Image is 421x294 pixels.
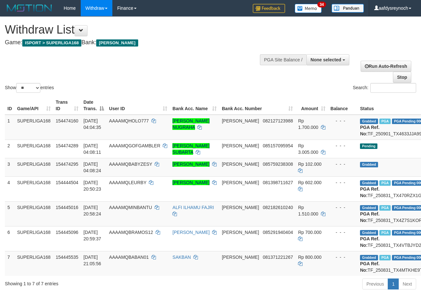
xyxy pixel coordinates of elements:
span: Rp 1.700.000 [298,118,318,130]
label: Show entries [5,83,54,93]
span: AAAAMQGOFGAMBLER [109,143,160,148]
th: Date Trans.: activate to sort column descending [81,96,107,115]
span: 154445016 [56,205,78,210]
th: ID [5,96,15,115]
td: 4 [5,176,15,201]
td: SUPERLIGA168 [15,226,53,251]
img: panduan.png [332,4,364,13]
span: [PERSON_NAME] [222,230,259,235]
th: User ID: activate to sort column ascending [107,96,170,115]
span: Copy 085759238308 to clipboard [263,162,293,167]
span: [PERSON_NAME] [222,162,259,167]
th: Game/API: activate to sort column ascending [15,96,53,115]
a: [PERSON_NAME] [172,180,210,185]
td: 7 [5,251,15,276]
b: PGA Ref. No: [360,236,379,248]
span: [PERSON_NAME] [222,255,259,260]
div: PGA Site Balance / [260,54,306,65]
span: Copy 082127123988 to clipboard [263,118,293,123]
span: 34 [317,2,326,7]
a: [PERSON_NAME] [172,162,210,167]
span: [PERSON_NAME] [96,39,138,47]
div: - - - [331,118,355,124]
td: SUPERLIGA168 [15,140,53,158]
b: PGA Ref. No: [360,211,379,223]
td: SUPERLIGA168 [15,158,53,176]
span: 154474295 [56,162,78,167]
span: Copy 085291940404 to clipboard [263,230,293,235]
td: 1 [5,115,15,140]
span: 154445535 [56,255,78,260]
span: AAAAMQHOLO777 [109,118,149,123]
span: [PERSON_NAME] [222,143,259,148]
a: ALFI ILHAMU FAJRI [172,205,214,210]
span: Rp 1.510.000 [298,205,318,216]
span: Copy 082182610240 to clipboard [263,205,293,210]
span: AAAAMQMINBANTU [109,205,152,210]
b: PGA Ref. No: [360,261,379,273]
div: Showing 1 to 7 of 7 entries [5,278,170,287]
span: Copy 081371221267 to clipboard [263,255,293,260]
a: SAKBAN [172,255,191,260]
td: 6 [5,226,15,251]
a: Run Auto-Refresh [361,61,411,72]
td: SUPERLIGA168 [15,201,53,226]
span: Marked by aafheankoy [379,119,391,124]
span: [DATE] 20:58:24 [84,205,101,216]
td: 5 [5,201,15,226]
img: MOTION_logo.png [5,3,54,13]
span: Grabbed [360,180,378,186]
span: Grabbed [360,162,378,167]
span: 154444504 [56,180,78,185]
h4: Game: Bank: [5,39,274,46]
td: SUPERLIGA168 [15,115,53,140]
span: Grabbed [360,230,378,236]
th: Trans ID: activate to sort column ascending [53,96,81,115]
span: None selected [311,57,341,62]
span: Copy 081398711627 to clipboard [263,180,293,185]
span: Marked by aafounsreynich [379,180,391,186]
span: 154474160 [56,118,78,123]
td: 2 [5,140,15,158]
a: Stop [393,72,411,83]
a: [PERSON_NAME] SUBARTA [172,143,210,155]
img: Button%20Memo.svg [295,4,322,13]
span: Marked by aafheankoy [379,205,391,211]
th: Bank Acc. Name: activate to sort column ascending [170,96,219,115]
span: Rp 3.005.000 [298,143,318,155]
span: [DATE] 20:50:23 [84,180,101,192]
input: Search: [370,83,416,93]
span: [PERSON_NAME] [222,205,259,210]
span: [DATE] 20:59:37 [84,230,101,241]
th: Amount: activate to sort column ascending [295,96,328,115]
img: Feedback.jpg [253,4,285,13]
span: [DATE] 04:08:24 [84,162,101,173]
span: ISPORT > SUPERLIGA168 [22,39,81,47]
div: - - - [331,254,355,260]
button: None selected [306,54,349,65]
span: [PERSON_NAME] [222,180,259,185]
div: - - - [331,229,355,236]
td: SUPERLIGA168 [15,176,53,201]
th: Bank Acc. Number: activate to sort column ascending [219,96,295,115]
div: - - - [331,142,355,149]
label: Search: [353,83,416,93]
div: - - - [331,161,355,167]
span: 154474289 [56,143,78,148]
span: Copy 085157095954 to clipboard [263,143,293,148]
span: [PERSON_NAME] [222,118,259,123]
span: Grabbed [360,205,378,211]
span: [DATE] 04:08:11 [84,143,101,155]
span: Marked by aafheankoy [379,255,391,260]
td: SUPERLIGA168 [15,251,53,276]
span: [DATE] 21:05:56 [84,255,101,266]
span: Rp 602.000 [298,180,321,185]
td: 3 [5,158,15,176]
span: Grabbed [360,255,378,260]
a: Next [398,278,416,289]
b: PGA Ref. No: [360,186,379,198]
span: [DATE] 04:04:35 [84,118,101,130]
a: [PERSON_NAME] NUGRAHA [172,118,210,130]
span: Marked by aafheankoy [379,230,391,236]
span: AAAAMQBRAMOS12 [109,230,153,235]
